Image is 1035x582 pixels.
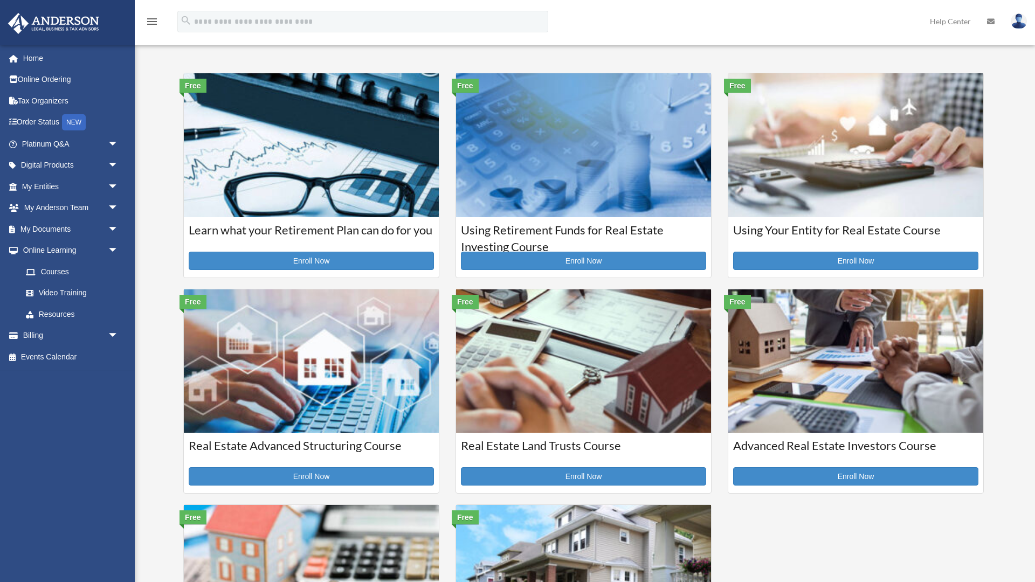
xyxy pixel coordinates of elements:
[733,252,978,270] a: Enroll Now
[5,13,102,34] img: Anderson Advisors Platinum Portal
[452,510,479,524] div: Free
[180,510,206,524] div: Free
[189,467,434,486] a: Enroll Now
[8,240,135,261] a: Online Learningarrow_drop_down
[8,325,135,347] a: Billingarrow_drop_down
[733,467,978,486] a: Enroll Now
[8,176,135,197] a: My Entitiesarrow_drop_down
[108,218,129,240] span: arrow_drop_down
[108,325,129,347] span: arrow_drop_down
[180,79,206,93] div: Free
[15,303,135,325] a: Resources
[452,295,479,309] div: Free
[461,438,706,465] h3: Real Estate Land Trusts Course
[108,133,129,155] span: arrow_drop_down
[724,295,751,309] div: Free
[452,79,479,93] div: Free
[733,438,978,465] h3: Advanced Real Estate Investors Course
[8,133,135,155] a: Platinum Q&Aarrow_drop_down
[108,197,129,219] span: arrow_drop_down
[62,114,86,130] div: NEW
[189,438,434,465] h3: Real Estate Advanced Structuring Course
[189,252,434,270] a: Enroll Now
[733,222,978,249] h3: Using Your Entity for Real Estate Course
[8,69,135,91] a: Online Ordering
[146,15,158,28] i: menu
[461,252,706,270] a: Enroll Now
[8,112,135,134] a: Order StatusNEW
[108,155,129,177] span: arrow_drop_down
[15,261,129,282] a: Courses
[8,218,135,240] a: My Documentsarrow_drop_down
[15,282,135,304] a: Video Training
[8,47,135,69] a: Home
[8,90,135,112] a: Tax Organizers
[146,19,158,28] a: menu
[189,222,434,249] h3: Learn what your Retirement Plan can do for you
[1011,13,1027,29] img: User Pic
[108,176,129,198] span: arrow_drop_down
[461,222,706,249] h3: Using Retirement Funds for Real Estate Investing Course
[108,240,129,262] span: arrow_drop_down
[461,467,706,486] a: Enroll Now
[8,346,135,368] a: Events Calendar
[180,295,206,309] div: Free
[180,15,192,26] i: search
[724,79,751,93] div: Free
[8,155,135,176] a: Digital Productsarrow_drop_down
[8,197,135,219] a: My Anderson Teamarrow_drop_down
